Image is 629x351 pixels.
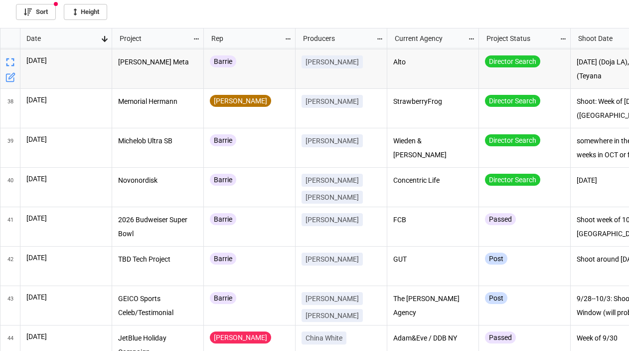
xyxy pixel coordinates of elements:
p: GUT [393,253,473,267]
div: Passed [485,213,516,225]
div: Barrie [210,213,236,225]
p: [PERSON_NAME] [306,136,359,146]
p: Adam&Eve / DDB NY [393,332,473,346]
p: [DATE] [26,292,106,302]
div: Current Agency [389,33,468,44]
div: [PERSON_NAME] [210,95,271,107]
p: [DATE] [26,174,106,184]
p: [DATE] [26,332,106,342]
div: Barrie [210,253,236,265]
p: [PERSON_NAME] Meta [118,55,198,69]
p: [PERSON_NAME] [306,311,359,321]
p: [PERSON_NAME] [306,192,359,202]
p: [DATE] [26,213,106,223]
p: [PERSON_NAME] [306,294,359,304]
span: 39 [7,128,13,167]
div: Post [485,253,507,265]
p: TBD Tech Project [118,253,198,267]
span: 42 [7,247,13,286]
div: Date [20,33,101,44]
p: Alto [393,55,473,69]
span: 41 [7,207,13,246]
p: China White [306,333,342,343]
p: StrawberryFrog [393,95,473,109]
a: Height [64,4,107,20]
a: Sort [16,4,56,20]
p: [PERSON_NAME] [306,57,359,67]
p: [DATE] [26,55,106,65]
div: Rep [205,33,284,44]
span: 38 [7,89,13,128]
p: Memorial Hermann [118,95,198,109]
div: Project [114,33,192,44]
p: GEICO Sports Celeb/Testimonial [118,292,198,319]
div: grid [0,28,112,48]
p: [PERSON_NAME] [306,175,359,185]
p: [PERSON_NAME] [306,96,359,106]
p: [PERSON_NAME] [306,254,359,264]
div: Producers [297,33,376,44]
span: 40 [7,168,13,207]
p: Concentric Life [393,174,473,188]
p: The [PERSON_NAME] Agency [393,292,473,319]
div: Director Search [485,134,540,146]
p: [DATE] [26,134,106,144]
p: 2026 Budweiser Super Bowl [118,213,198,240]
div: Director Search [485,95,540,107]
div: Barrie [210,174,236,186]
div: Project Status [480,33,559,44]
span: 43 [7,286,13,325]
p: Michelob Ultra SB [118,134,198,148]
div: Barrie [210,292,236,304]
div: Director Search [485,55,540,67]
div: Director Search [485,174,540,186]
div: Barrie [210,134,236,146]
div: Passed [485,332,516,344]
div: Post [485,292,507,304]
p: Wieden & [PERSON_NAME] [393,134,473,161]
div: Barrie [210,55,236,67]
p: Novonordisk [118,174,198,188]
p: [PERSON_NAME] [306,215,359,225]
p: FCB [393,213,473,227]
div: [PERSON_NAME] [210,332,271,344]
p: [DATE] [26,253,106,263]
p: [DATE] [26,95,106,105]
